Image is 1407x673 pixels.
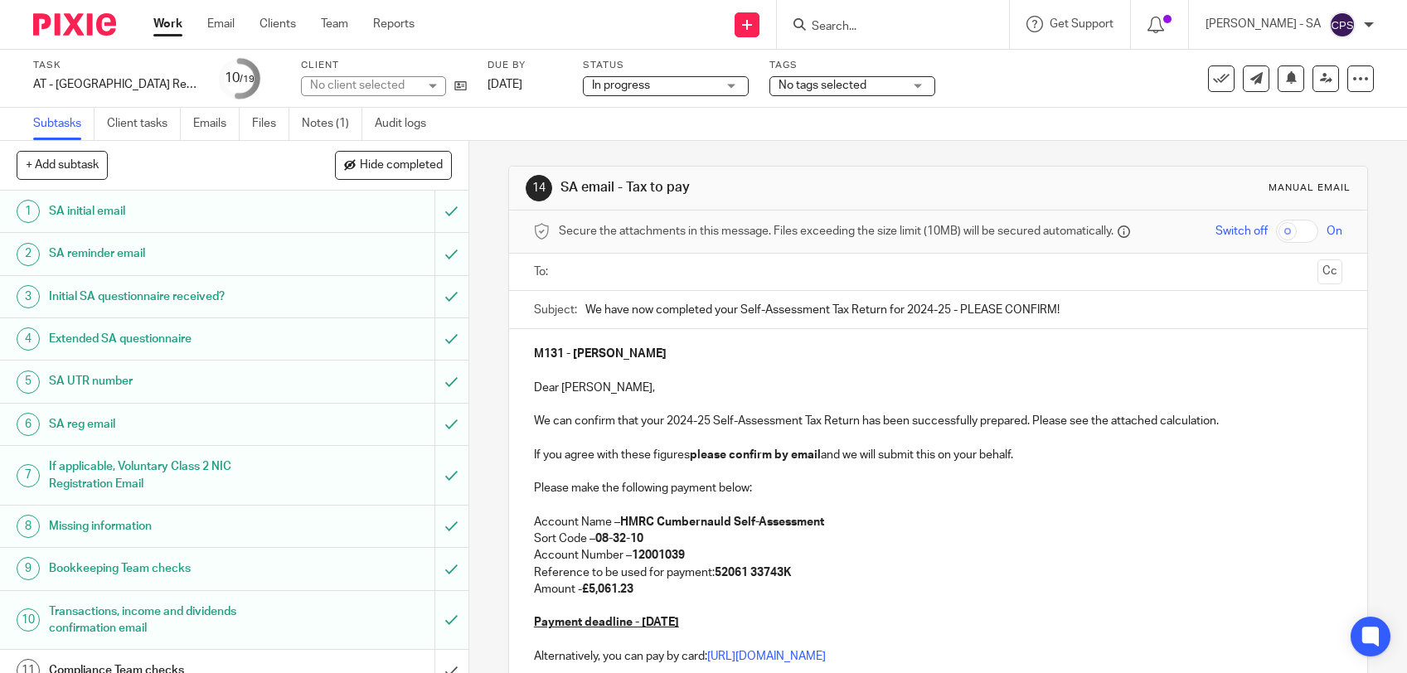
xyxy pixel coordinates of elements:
[592,80,650,91] span: In progress
[193,108,240,140] a: Emails
[301,59,467,72] label: Client
[534,348,667,360] strong: M131 - [PERSON_NAME]
[49,454,295,496] h1: If applicable, Voluntary Class 2 NIC Registration Email
[33,59,199,72] label: Task
[49,514,295,539] h1: Missing information
[632,550,685,561] strong: 12001039
[560,179,973,196] h1: SA email - Tax to pay
[534,380,1342,396] p: Dear [PERSON_NAME],
[534,302,577,318] label: Subject:
[526,175,552,201] div: 14
[107,108,181,140] a: Client tasks
[690,449,821,461] strong: please confirm by email
[33,76,199,93] div: AT - [GEOGRAPHIC_DATA] Return - PE [DATE]
[488,79,522,90] span: [DATE]
[260,16,296,32] a: Clients
[17,327,40,351] div: 4
[734,516,824,528] strong: Self-Assessment
[1215,223,1268,240] span: Switch off
[17,285,40,308] div: 3
[534,413,1342,429] p: We can confirm that your 2024-25 Self-Assessment Tax Return has been successfully prepared. Pleas...
[534,530,1342,547] p: Sort Code –
[715,567,791,579] strong: 52061 33743K
[153,16,182,32] a: Work
[373,16,415,32] a: Reports
[33,108,95,140] a: Subtasks
[375,108,439,140] a: Audit logs
[534,617,679,628] u: Payment deadline - [DATE]
[17,557,40,580] div: 9
[207,16,235,32] a: Email
[1269,182,1351,195] div: Manual email
[17,413,40,436] div: 6
[49,412,295,437] h1: SA reg email
[620,516,731,528] strong: HMRC Cumbernauld
[1050,18,1113,30] span: Get Support
[1317,259,1342,284] button: Cc
[49,556,295,581] h1: Bookkeeping Team checks
[583,59,749,72] label: Status
[252,108,289,140] a: Files
[779,80,866,91] span: No tags selected
[17,370,40,394] div: 5
[1206,16,1321,32] p: [PERSON_NAME] - SA
[534,648,1342,665] p: Alternatively, you can pay by card:
[17,515,40,538] div: 8
[1327,223,1342,240] span: On
[534,581,1342,598] p: Amount -
[33,76,199,93] div: AT - SA Return - PE 05-04-2025
[49,241,295,266] h1: SA reminder email
[17,608,40,632] div: 10
[534,547,1342,564] p: Account Number –
[582,583,633,595] strong: £5,061.23
[225,69,255,88] div: 10
[534,264,552,280] label: To:
[302,108,362,140] a: Notes (1)
[17,464,40,487] div: 7
[49,284,295,309] h1: Initial SA questionnaire received?
[49,199,295,224] h1: SA initial email
[49,599,295,642] h1: Transactions, income and dividends confirmation email
[49,369,295,394] h1: SA UTR number
[17,243,40,266] div: 2
[321,16,348,32] a: Team
[17,151,108,179] button: + Add subtask
[240,75,255,84] small: /19
[707,651,826,662] a: [URL][DOMAIN_NAME]
[534,447,1342,463] p: If you agree with these figures and we will submit this on your behalf.
[488,59,562,72] label: Due by
[49,327,295,351] h1: Extended SA questionnaire
[335,151,452,179] button: Hide completed
[559,223,1113,240] span: Secure the attachments in this message. Files exceeding the size limit (10MB) will be secured aut...
[534,480,1342,496] p: Please make the following payment below:
[1329,12,1356,38] img: svg%3E
[769,59,935,72] label: Tags
[595,533,643,545] strong: 08-32-10
[534,564,1342,581] p: Reference to be used for payment:
[310,77,418,94] div: No client selected
[534,514,1342,530] p: Account Name –
[360,159,443,172] span: Hide completed
[33,13,116,36] img: Pixie
[17,200,40,223] div: 1
[810,20,959,35] input: Search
